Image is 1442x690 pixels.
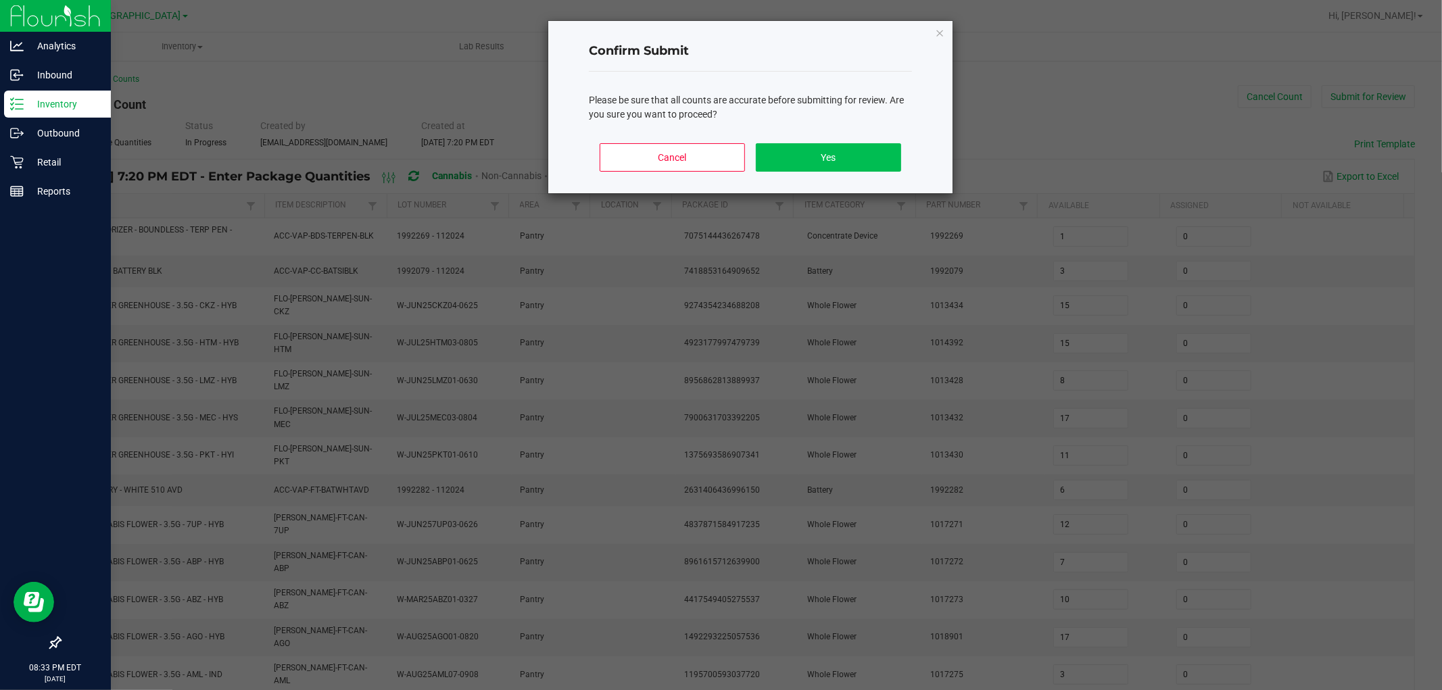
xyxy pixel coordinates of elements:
[6,674,105,684] p: [DATE]
[6,662,105,674] p: 08:33 PM EDT
[10,68,24,82] inline-svg: Inbound
[10,184,24,198] inline-svg: Reports
[10,97,24,111] inline-svg: Inventory
[600,143,745,172] button: Cancel
[24,67,105,83] p: Inbound
[24,154,105,170] p: Retail
[756,143,901,172] button: Yes
[10,126,24,140] inline-svg: Outbound
[589,43,912,60] h4: Confirm Submit
[14,582,54,622] iframe: Resource center
[589,93,912,122] div: Please be sure that all counts are accurate before submitting for review. Are you sure you want t...
[24,125,105,141] p: Outbound
[24,183,105,199] p: Reports
[10,39,24,53] inline-svg: Analytics
[24,38,105,54] p: Analytics
[935,24,944,41] button: Close
[10,155,24,169] inline-svg: Retail
[24,96,105,112] p: Inventory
